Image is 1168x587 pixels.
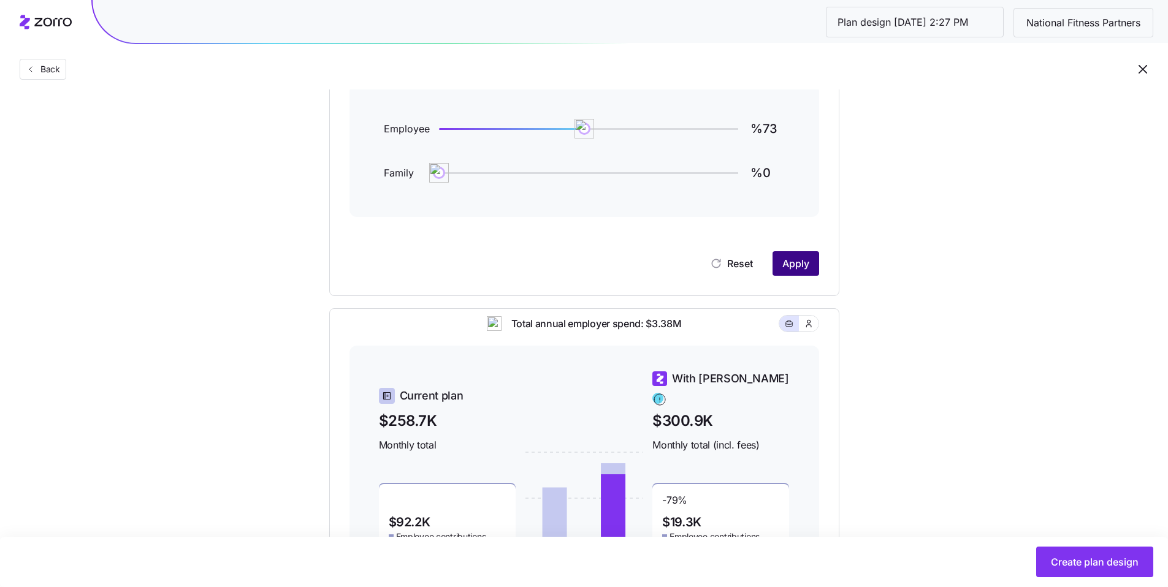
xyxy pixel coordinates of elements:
span: Monthly total (incl. fees) [652,437,789,453]
span: Family [384,165,437,181]
span: Monthly total [379,437,516,453]
span: Create plan design [1051,555,1139,569]
span: $92.2K [389,516,430,528]
span: With [PERSON_NAME] [672,370,789,387]
span: Reset [727,256,753,271]
button: Reset [700,251,763,276]
span: Employee contributions [670,531,760,543]
span: -79 % [662,494,687,513]
button: Apply [773,251,819,276]
span: Current plan [400,387,464,404]
img: ai-icon.png [487,316,502,331]
span: National Fitness Partners [1017,15,1150,31]
button: Back [20,59,66,80]
span: Total annual employer spend: $3.38M [502,316,682,331]
img: ai-icon.png [429,163,449,183]
span: Back [36,63,60,75]
span: Employee [384,121,437,137]
span: $19.3K [662,516,701,528]
span: $300.9K [652,409,789,432]
button: Create plan design [1036,547,1153,577]
span: Employee contributions [396,531,486,543]
span: $258.7K [379,409,516,432]
img: ai-icon.png [574,119,594,138]
span: Apply [782,256,809,271]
